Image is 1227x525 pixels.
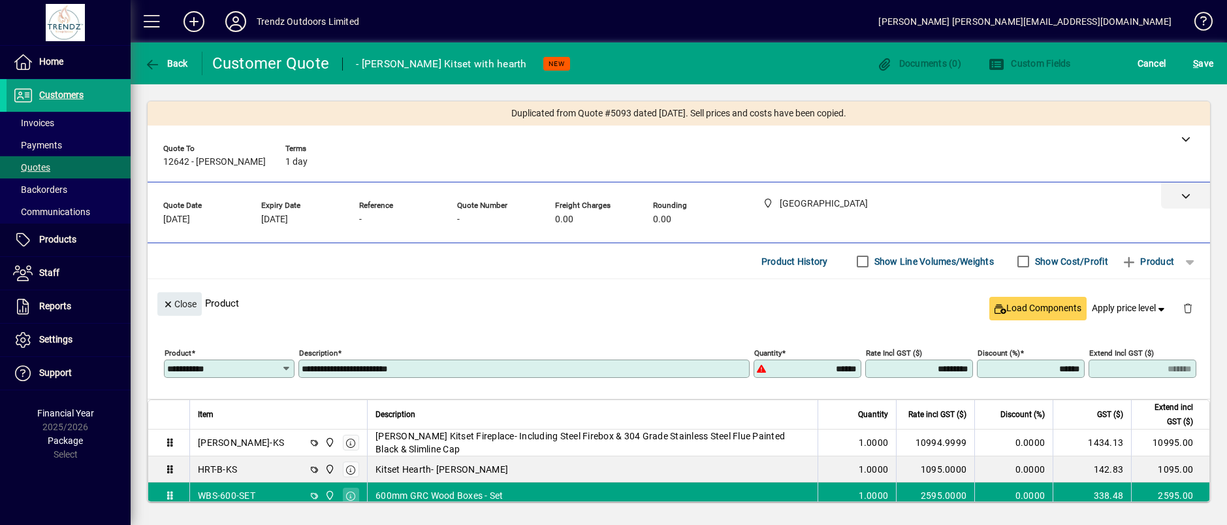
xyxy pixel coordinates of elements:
[7,224,131,256] a: Products
[299,348,338,358] mat-label: Description
[872,255,994,268] label: Show Line Volumes/Weights
[37,408,94,418] span: Financial Year
[555,214,573,225] span: 0.00
[7,156,131,178] a: Quotes
[198,489,255,502] div: WBS-600-SET
[457,214,460,225] span: -
[1138,53,1166,74] span: Cancel
[989,58,1071,69] span: Custom Fields
[549,59,565,68] span: NEW
[989,297,1087,320] button: Load Components
[198,407,214,422] span: Item
[198,463,237,476] div: HRT-B-KS
[511,107,846,120] span: Duplicated from Quote #5093 dated [DATE]. Sell prices and costs have been copied.
[859,463,889,476] span: 1.0000
[39,56,63,67] span: Home
[1053,483,1131,509] td: 338.48
[7,290,131,323] a: Reports
[1115,250,1181,273] button: Product
[7,134,131,156] a: Payments
[1172,302,1203,314] app-page-header-button: Delete
[756,250,833,273] button: Product History
[908,407,966,422] span: Rate incl GST ($)
[163,294,197,315] span: Close
[157,292,202,316] button: Close
[904,436,966,449] div: 10994.9999
[39,234,76,245] span: Products
[321,488,336,503] span: New Plymouth
[7,178,131,201] a: Backorders
[1097,407,1123,422] span: GST ($)
[859,489,889,502] span: 1.0000
[1000,407,1045,422] span: Discount (%)
[978,348,1020,358] mat-label: Discount (%)
[13,162,50,173] span: Quotes
[754,348,782,358] mat-label: Quantity
[375,463,508,476] span: Kitset Hearth- [PERSON_NAME]
[131,52,202,75] app-page-header-button: Back
[876,58,961,69] span: Documents (0)
[866,348,922,358] mat-label: Rate incl GST ($)
[13,184,67,195] span: Backorders
[1089,348,1154,358] mat-label: Extend incl GST ($)
[321,462,336,477] span: New Plymouth
[1092,301,1168,315] span: Apply price level
[858,407,888,422] span: Quantity
[261,214,288,225] span: [DATE]
[39,334,72,345] span: Settings
[1053,456,1131,483] td: 142.83
[995,301,1081,315] span: Load Components
[173,10,215,33] button: Add
[1190,52,1217,75] button: Save
[359,214,362,225] span: -
[215,10,257,33] button: Profile
[375,430,810,456] span: [PERSON_NAME] Kitset Fireplace- Including Steel Firebox & 304 Grade Stainless Steel Flue Painted ...
[7,257,131,290] a: Staff
[7,201,131,223] a: Communications
[1032,255,1108,268] label: Show Cost/Profit
[1134,52,1170,75] button: Cancel
[144,58,188,69] span: Back
[1139,400,1193,429] span: Extend incl GST ($)
[154,297,205,309] app-page-header-button: Close
[7,112,131,134] a: Invoices
[356,54,527,75] div: - [PERSON_NAME] Kitset with hearth
[1053,430,1131,456] td: 1434.13
[375,407,415,422] span: Description
[13,118,54,128] span: Invoices
[653,214,671,225] span: 0.00
[878,11,1171,32] div: [PERSON_NAME] [PERSON_NAME][EMAIL_ADDRESS][DOMAIN_NAME]
[1193,58,1198,69] span: S
[1193,53,1213,74] span: ave
[974,430,1053,456] td: 0.0000
[285,157,308,167] span: 1 day
[1131,430,1209,456] td: 10995.00
[13,140,62,150] span: Payments
[39,367,72,378] span: Support
[163,157,266,167] span: 12642 - [PERSON_NAME]
[974,456,1053,483] td: 0.0000
[1087,297,1173,320] button: Apply price level
[859,436,889,449] span: 1.0000
[7,46,131,78] a: Home
[257,11,359,32] div: Trendz Outdoors Limited
[1172,292,1203,324] button: Delete
[7,324,131,356] a: Settings
[39,90,84,100] span: Customers
[48,435,83,446] span: Package
[148,279,1210,327] div: Product
[1185,3,1211,45] a: Knowledge Base
[904,489,966,502] div: 2595.0000
[39,301,71,311] span: Reports
[1131,456,1209,483] td: 1095.00
[141,52,191,75] button: Back
[974,483,1053,509] td: 0.0000
[873,52,964,75] button: Documents (0)
[761,251,828,272] span: Product History
[165,348,191,358] mat-label: Product
[7,357,131,390] a: Support
[39,267,59,278] span: Staff
[212,53,330,74] div: Customer Quote
[904,463,966,476] div: 1095.0000
[1121,251,1174,272] span: Product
